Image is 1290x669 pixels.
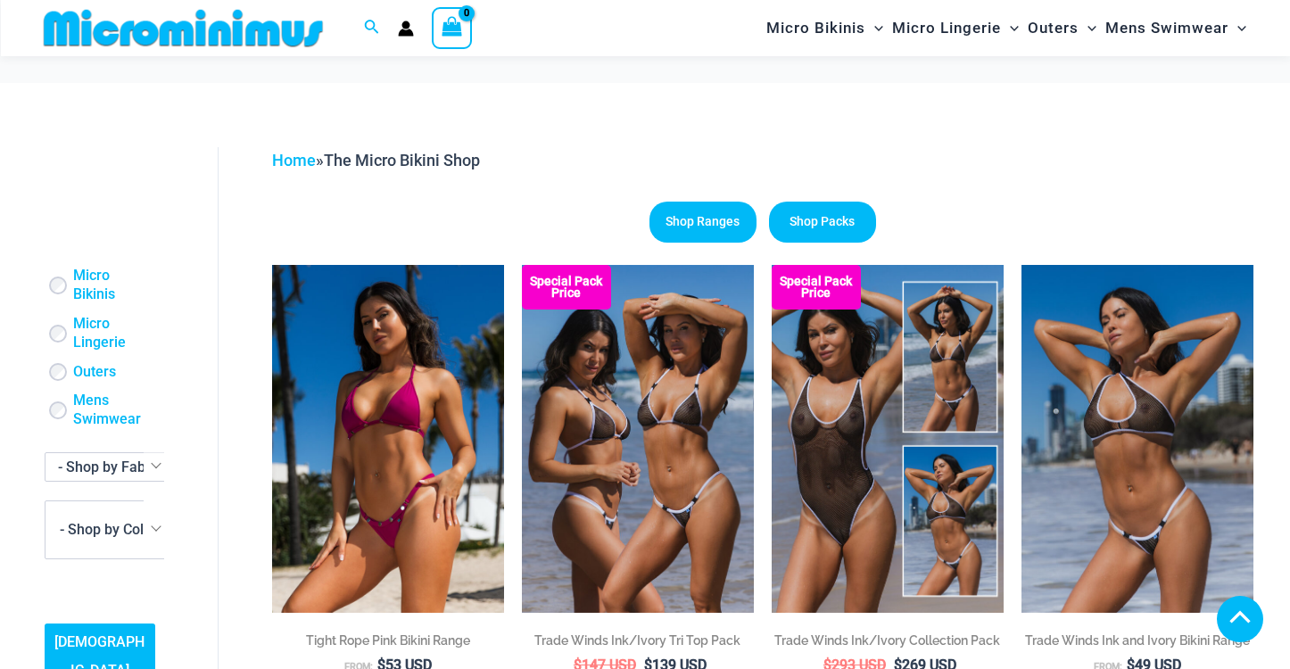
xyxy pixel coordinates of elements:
a: Outers [73,363,116,382]
a: Tight Rope Pink Bikini Range [272,632,504,656]
nav: Site Navigation [759,3,1254,54]
span: Micro Lingerie [892,5,1001,51]
span: - Shop by Fabric [58,458,161,475]
img: Collection Pack [772,265,1004,613]
h2: Trade Winds Ink/Ivory Tri Top Pack [522,632,754,649]
a: Shop Ranges [649,202,757,243]
img: Tight Rope Pink 319 Top 4228 Thong 05 [272,265,504,613]
img: Tradewinds Ink and Ivory 384 Halter 453 Micro 02 [1021,265,1253,613]
span: - Shop by Color [60,521,157,538]
a: Tight Rope Pink 319 Top 4228 Thong 05Tight Rope Pink 319 Top 4228 Thong 06Tight Rope Pink 319 Top... [272,265,504,613]
span: Mens Swimwear [1105,5,1228,51]
span: Menu Toggle [1079,5,1096,51]
b: Special Pack Price [772,276,861,299]
a: Collection Pack Collection Pack b (1)Collection Pack b (1) [772,265,1004,613]
a: Shop Packs [769,202,876,243]
a: Trade Winds Ink/Ivory Collection Pack [772,632,1004,656]
span: Menu Toggle [1228,5,1246,51]
span: Menu Toggle [865,5,883,51]
a: Mens SwimwearMenu ToggleMenu Toggle [1101,5,1251,51]
span: - Shop by Fabric [45,453,169,481]
a: View Shopping Cart, empty [432,7,473,48]
b: Special Pack Price [522,276,611,299]
span: Outers [1028,5,1079,51]
a: Tradewinds Ink and Ivory 384 Halter 453 Micro 02Tradewinds Ink and Ivory 384 Halter 453 Micro 01T... [1021,265,1253,613]
span: - Shop by Color [45,501,169,558]
a: Account icon link [398,21,414,37]
h2: Tight Rope Pink Bikini Range [272,632,504,649]
a: Micro LingerieMenu ToggleMenu Toggle [888,5,1023,51]
a: Home [272,151,316,169]
span: - Shop by Color [45,500,170,559]
a: OutersMenu ToggleMenu Toggle [1023,5,1101,51]
h2: Trade Winds Ink and Ivory Bikini Range [1021,632,1253,649]
a: Top Bum Pack Top Bum Pack bTop Bum Pack b [522,265,754,613]
a: Mens Swimwear [73,392,152,429]
span: Menu Toggle [1001,5,1019,51]
span: » [272,151,480,169]
span: Micro Bikinis [766,5,865,51]
a: Micro Bikinis [73,267,152,304]
span: The Micro Bikini Shop [324,151,480,169]
img: MM SHOP LOGO FLAT [37,8,330,48]
a: Micro BikinisMenu ToggleMenu Toggle [762,5,888,51]
img: Top Bum Pack [522,265,754,613]
a: Search icon link [364,17,380,39]
a: Trade Winds Ink and Ivory Bikini Range [1021,632,1253,656]
span: - Shop by Fabric [45,452,170,482]
a: Trade Winds Ink/Ivory Tri Top Pack [522,632,754,656]
h2: Trade Winds Ink/Ivory Collection Pack [772,632,1004,649]
a: Micro Lingerie [73,315,152,352]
